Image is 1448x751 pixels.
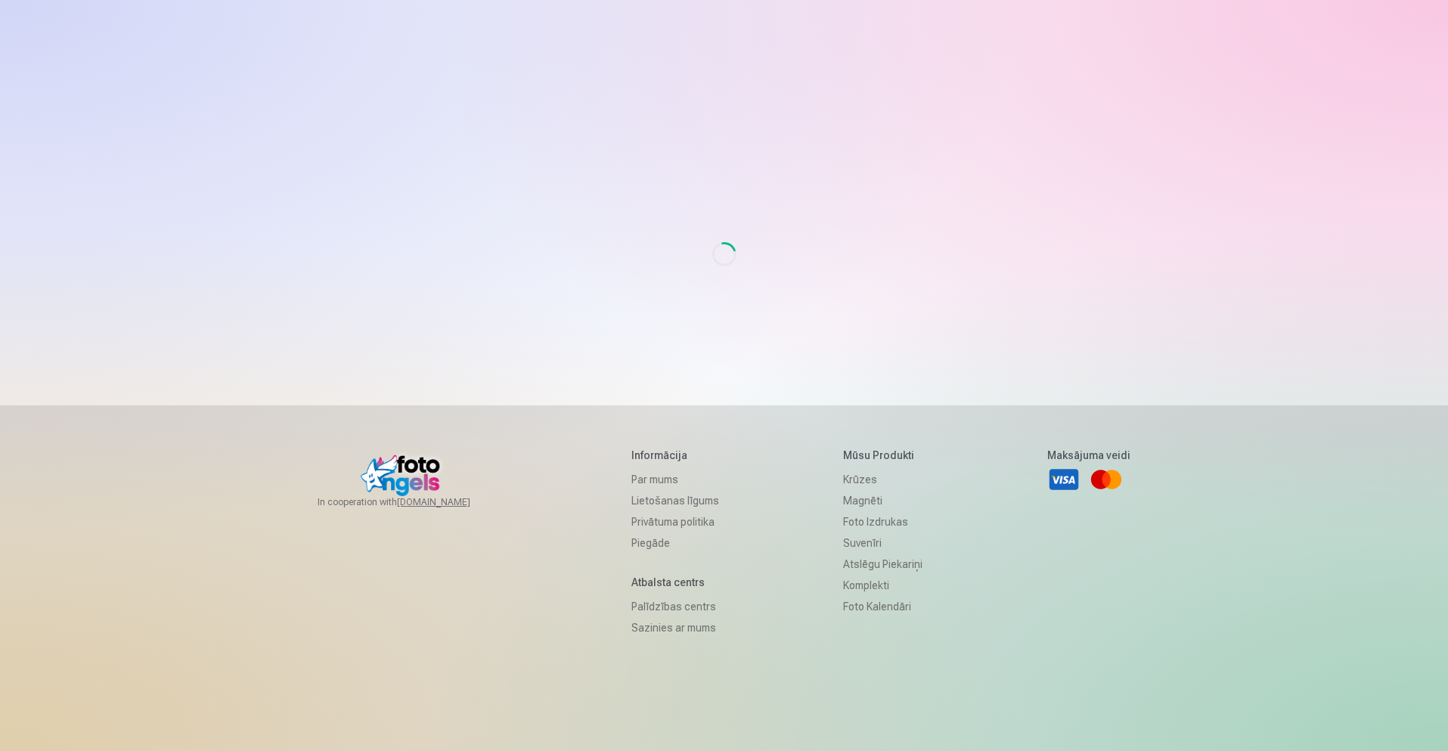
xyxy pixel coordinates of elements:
a: Palīdzības centrs [631,596,719,617]
h5: Atbalsta centrs [631,575,719,590]
span: In cooperation with [318,496,507,508]
a: Mastercard [1090,463,1123,496]
a: Visa [1047,463,1081,496]
a: Foto kalendāri [843,596,922,617]
a: Sazinies ar mums [631,617,719,638]
a: Lietošanas līgums [631,490,719,511]
a: Piegāde [631,532,719,554]
a: Komplekti [843,575,922,596]
a: Foto izdrukas [843,511,922,532]
a: Krūzes [843,469,922,490]
a: Suvenīri [843,532,922,554]
a: Magnēti [843,490,922,511]
a: Atslēgu piekariņi [843,554,922,575]
h5: Informācija [631,448,719,463]
a: [DOMAIN_NAME] [397,496,507,508]
h5: Mūsu produkti [843,448,922,463]
a: Par mums [631,469,719,490]
a: Privātuma politika [631,511,719,532]
h5: Maksājuma veidi [1047,448,1130,463]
